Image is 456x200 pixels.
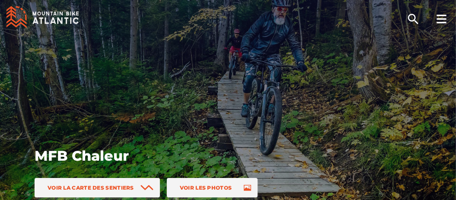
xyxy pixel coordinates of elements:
ion-icon: search [406,12,420,26]
h1: MFB Chaleur [35,147,320,165]
a: Voir la carte des sentiers [35,178,160,197]
span: Voir la carte des sentiers [48,184,134,191]
span: Voir les photos [180,184,232,191]
a: Voir les photos [167,178,258,197]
